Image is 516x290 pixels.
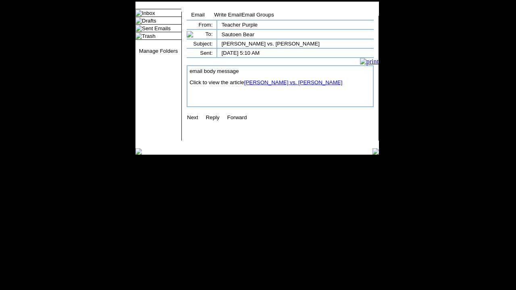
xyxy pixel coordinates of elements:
[142,18,156,24] a: Drafts
[142,33,156,39] a: Trash
[135,25,142,31] img: folder_icon_pick.gif
[188,67,372,92] td: email body message
[187,114,198,120] a: Next
[135,33,142,39] img: folder_icon.gif
[142,10,155,16] a: Inbox
[360,58,379,65] img: print
[221,50,373,56] td: [DATE] 5:10 AM
[193,22,212,28] td: From:
[241,12,274,18] a: Email Groups
[193,50,212,56] td: Sent:
[142,25,171,31] a: Sent Emails
[193,41,212,47] td: Subject:
[135,148,142,155] img: table_footer_left.gif
[221,31,373,37] td: Sautoen Bear
[139,48,178,54] a: Manage Folders
[191,12,204,18] a: Email
[187,31,193,37] img: to_icon.gif
[135,17,142,24] img: folder_icon.gif
[244,79,343,85] a: [PERSON_NAME] vs. [PERSON_NAME]
[227,114,247,120] a: Forward
[214,12,241,18] a: Write Email
[221,22,373,28] td: Teacher Purple
[189,79,342,85] font: Click to view the article
[221,41,373,47] td: [PERSON_NAME] vs. [PERSON_NAME]
[372,148,379,155] img: table_footer_right.gif
[135,10,142,16] img: folder_icon.gif
[193,31,212,37] td: To:
[206,114,219,120] a: Reply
